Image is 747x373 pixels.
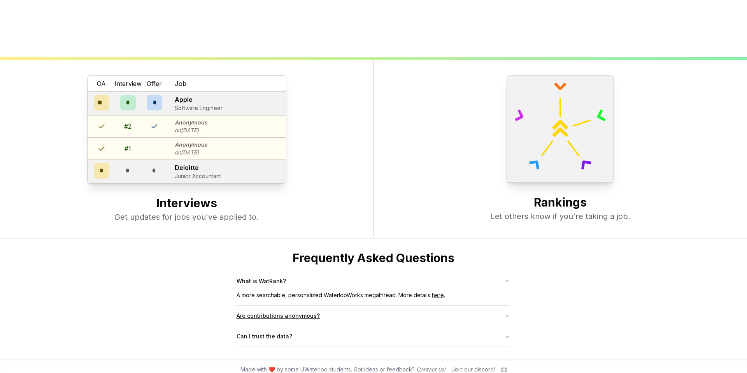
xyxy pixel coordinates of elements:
[237,251,510,265] h2: Frequently Asked Questions
[97,79,106,88] span: OA
[175,172,221,180] p: Junior Accountant
[114,79,142,88] span: Interview
[175,119,207,126] p: Anonymous
[237,326,510,347] button: Can I trust the data?
[147,79,162,88] span: Offer
[175,149,207,156] p: on [DATE]
[389,195,731,211] h2: Rankings
[175,104,223,112] p: Software Engineer
[16,212,358,222] p: Get updates for jobs you've applied to.
[175,141,207,149] p: Anonymous
[175,95,223,104] p: Apple
[175,163,221,172] p: Deloitte
[237,291,510,305] div: What is WatRank?
[124,144,131,153] div: # 1
[124,122,132,131] div: # 2
[432,292,444,298] a: here
[16,196,358,212] h2: Interviews
[237,306,510,326] button: Are contributions anonymous?
[237,291,510,305] div: A more searchable, personalized WaterlooWorks megathread. More details .
[389,211,731,222] p: Let others know if you're taking a job.
[416,366,445,373] a: Contact us!
[175,126,207,134] p: on [DATE]
[237,271,510,291] button: What is WatRank?
[175,79,186,88] span: Job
